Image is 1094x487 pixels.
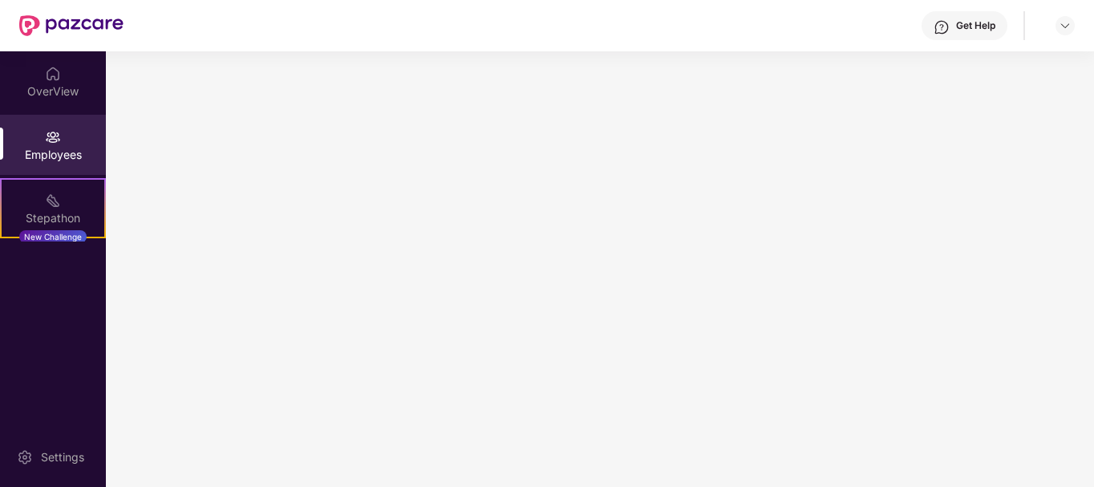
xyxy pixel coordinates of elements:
img: svg+xml;base64,PHN2ZyBpZD0iSG9tZSIgeG1sbnM9Imh0dHA6Ly93d3cudzMub3JnLzIwMDAvc3ZnIiB3aWR0aD0iMjAiIG... [45,66,61,82]
div: Settings [36,449,89,465]
div: Stepathon [2,210,104,226]
div: New Challenge [19,230,87,243]
img: svg+xml;base64,PHN2ZyBpZD0iU2V0dGluZy0yMHgyMCIgeG1sbnM9Imh0dHA6Ly93d3cudzMub3JnLzIwMDAvc3ZnIiB3aW... [17,449,33,465]
img: New Pazcare Logo [19,15,124,36]
img: svg+xml;base64,PHN2ZyBpZD0iRHJvcGRvd24tMzJ4MzIiIHhtbG5zPSJodHRwOi8vd3d3LnczLm9yZy8yMDAwL3N2ZyIgd2... [1059,19,1072,32]
img: svg+xml;base64,PHN2ZyBpZD0iRW1wbG95ZWVzIiB4bWxucz0iaHR0cDovL3d3dy53My5vcmcvMjAwMC9zdmciIHdpZHRoPS... [45,129,61,145]
img: svg+xml;base64,PHN2ZyBpZD0iSGVscC0zMngzMiIgeG1sbnM9Imh0dHA6Ly93d3cudzMub3JnLzIwMDAvc3ZnIiB3aWR0aD... [934,19,950,35]
div: Get Help [956,19,995,32]
img: svg+xml;base64,PHN2ZyB4bWxucz0iaHR0cDovL3d3dy53My5vcmcvMjAwMC9zdmciIHdpZHRoPSIyMSIgaGVpZ2h0PSIyMC... [45,193,61,209]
